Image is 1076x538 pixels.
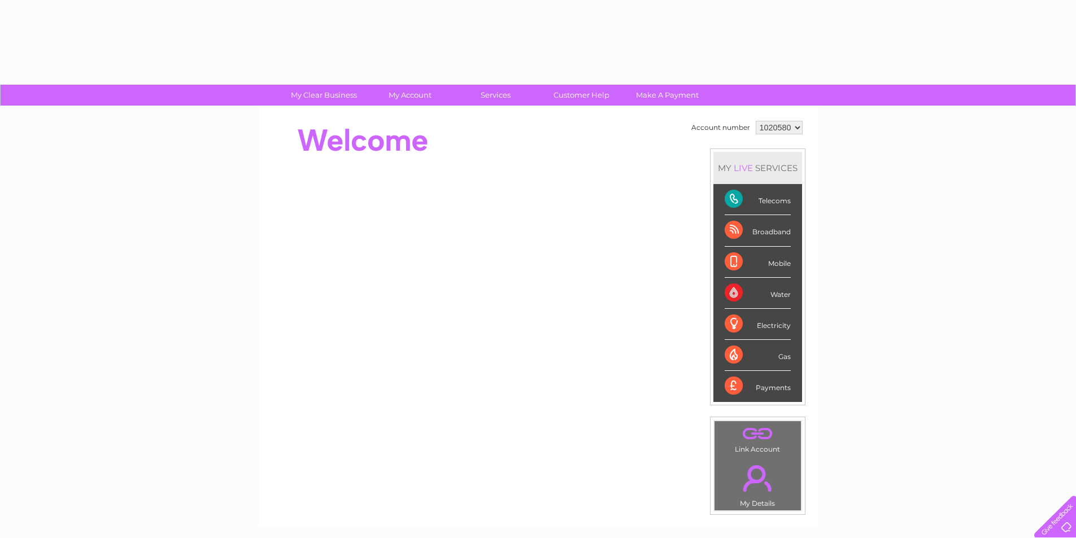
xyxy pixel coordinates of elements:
a: Services [449,85,542,106]
div: Payments [725,371,791,401]
div: Telecoms [725,184,791,215]
a: . [717,458,798,498]
div: Broadband [725,215,791,246]
a: . [717,424,798,444]
div: Mobile [725,247,791,278]
div: Electricity [725,309,791,340]
a: My Account [363,85,456,106]
td: My Details [714,456,801,511]
div: Water [725,278,791,309]
a: Make A Payment [621,85,714,106]
div: Gas [725,340,791,371]
div: MY SERVICES [713,152,802,184]
div: LIVE [731,163,755,173]
a: Customer Help [535,85,628,106]
a: My Clear Business [277,85,371,106]
td: Account number [689,118,753,137]
td: Link Account [714,421,801,456]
